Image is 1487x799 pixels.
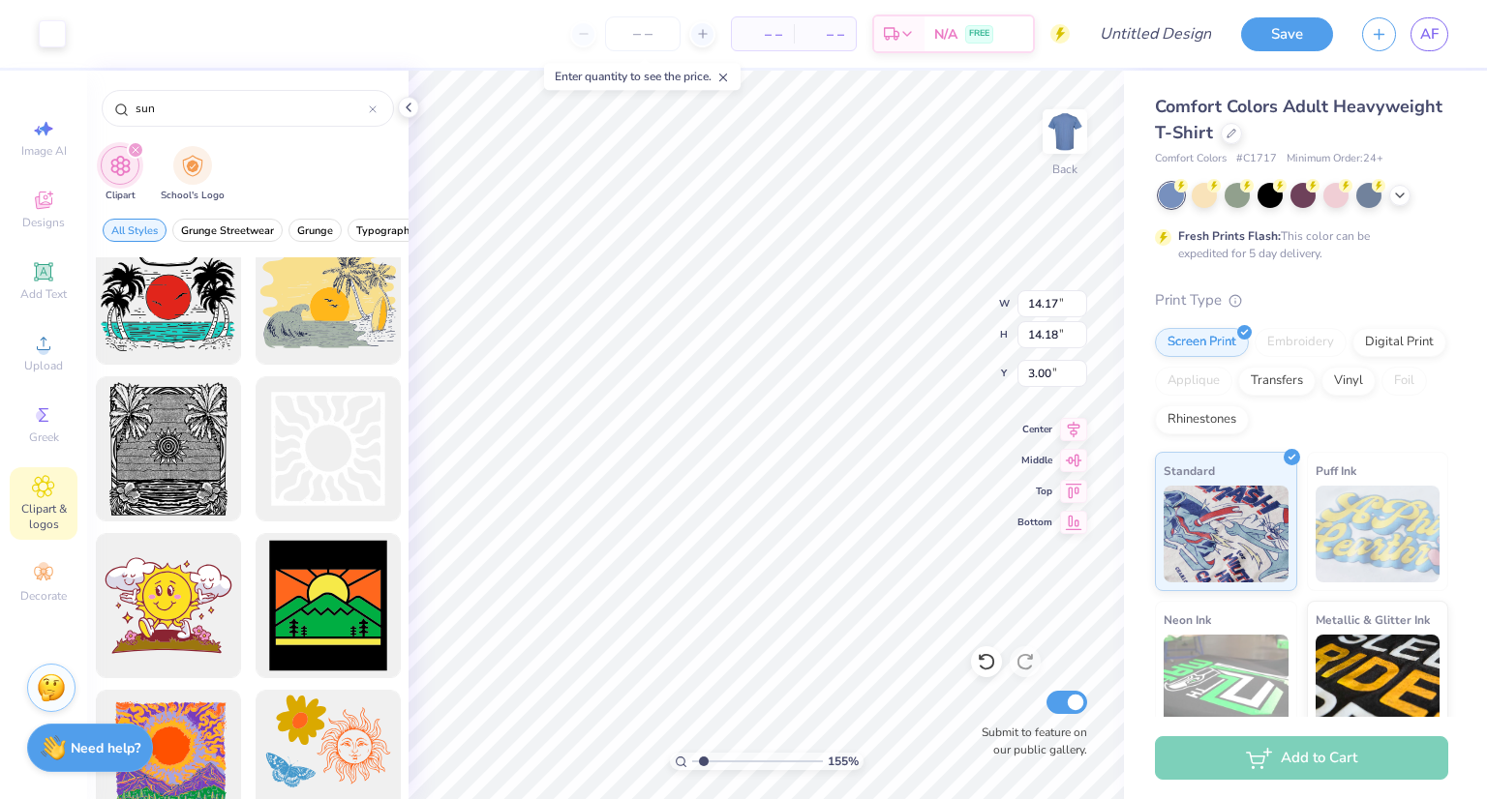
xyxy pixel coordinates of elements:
[1155,405,1249,434] div: Rhinestones
[181,223,274,238] span: Grunge Streetwear
[1411,17,1448,51] a: AF
[1352,328,1446,357] div: Digital Print
[1178,228,1281,244] strong: Fresh Prints Flash:
[1321,367,1376,396] div: Vinyl
[828,753,859,770] span: 155 %
[805,24,844,44] span: – –
[29,429,59,445] span: Greek
[1046,112,1084,151] img: Back
[1178,227,1416,262] div: This color can be expedited for 5 day delivery.
[20,286,67,302] span: Add Text
[1420,23,1439,45] span: AF
[22,215,65,230] span: Designs
[1017,454,1052,467] span: Middle
[10,501,77,532] span: Clipart & logos
[1241,17,1333,51] button: Save
[182,155,203,177] img: School's Logo Image
[20,588,67,604] span: Decorate
[1052,161,1077,178] div: Back
[106,189,136,203] span: Clipart
[134,99,369,118] input: Try "Stars"
[161,146,225,203] div: filter for School's Logo
[1316,635,1441,731] img: Metallic & Glitter Ink
[1155,367,1232,396] div: Applique
[101,146,139,203] button: filter button
[288,219,342,242] button: filter button
[969,27,989,41] span: FREE
[1084,15,1227,53] input: Untitled Design
[1164,486,1289,582] img: Standard
[297,223,333,238] span: Grunge
[1155,289,1448,311] div: Print Type
[101,146,139,203] div: filter for Clipart
[1236,151,1277,167] span: # C1717
[111,223,158,238] span: All Styles
[1164,609,1211,630] span: Neon Ink
[743,24,782,44] span: – –
[1381,367,1427,396] div: Foil
[1155,328,1249,357] div: Screen Print
[1287,151,1383,167] span: Minimum Order: 24 +
[1255,328,1347,357] div: Embroidery
[1017,516,1052,529] span: Bottom
[348,219,424,242] button: filter button
[544,63,741,90] div: Enter quantity to see the price.
[1017,423,1052,436] span: Center
[1155,151,1227,167] span: Comfort Colors
[1316,609,1430,630] span: Metallic & Glitter Ink
[356,223,415,238] span: Typography
[934,24,957,44] span: N/A
[71,739,140,757] strong: Need help?
[1155,95,1442,144] span: Comfort Colors Adult Heavyweight T-Shirt
[161,146,225,203] button: filter button
[1316,486,1441,582] img: Puff Ink
[1017,485,1052,498] span: Top
[1238,367,1316,396] div: Transfers
[605,16,681,51] input: – –
[21,143,67,159] span: Image AI
[1164,460,1215,481] span: Standard
[103,219,167,242] button: filter button
[172,219,283,242] button: filter button
[109,155,132,177] img: Clipart Image
[1164,635,1289,731] img: Neon Ink
[24,358,63,373] span: Upload
[971,724,1087,758] label: Submit to feature on our public gallery.
[161,189,225,203] span: School's Logo
[1316,460,1356,481] span: Puff Ink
